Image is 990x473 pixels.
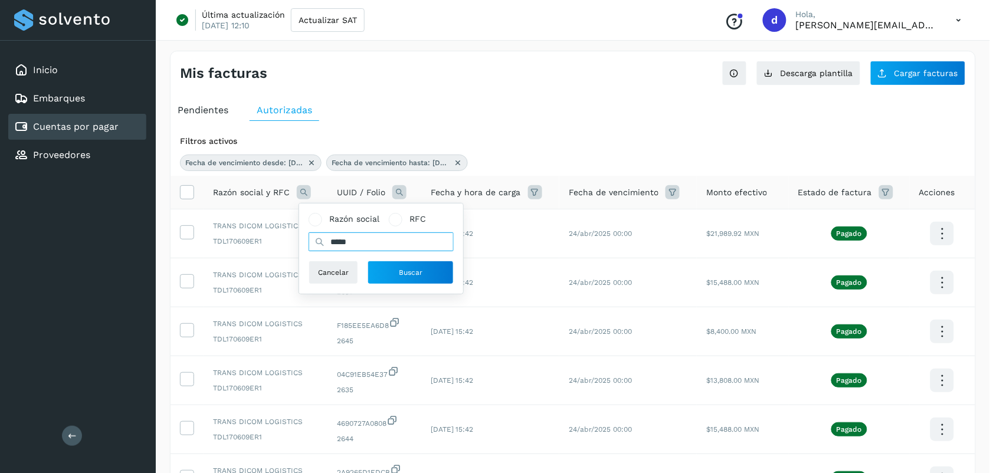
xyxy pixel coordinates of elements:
[870,61,966,86] button: Cargar facturas
[837,327,862,336] p: Pagado
[706,229,759,238] span: $21,989.92 MXN
[257,104,312,116] span: Autorizadas
[213,432,318,442] span: TDL170609ER1
[756,61,861,86] button: Descarga plantilla
[837,278,862,287] p: Pagado
[798,186,872,199] span: Estado de factura
[569,186,658,199] span: Fecha de vencimiento
[213,383,318,393] span: TDL170609ER1
[431,425,474,433] span: [DATE] 15:42
[431,376,474,385] span: [DATE] 15:42
[706,425,759,433] span: $15,488.00 MXN
[326,155,468,171] div: Fecha de vencimiento hasta: 2025-04-25
[337,336,412,346] span: 2645
[213,186,290,199] span: Razón social y RFC
[185,157,303,168] span: Fecha de vencimiento desde: [DATE]
[33,93,85,104] a: Embarques
[213,367,318,378] span: TRANS DICOM LOGISTICS
[337,433,412,444] span: 2644
[894,69,958,77] span: Cargar facturas
[8,57,146,83] div: Inicio
[337,385,412,395] span: 2635
[33,64,58,75] a: Inicio
[706,327,756,336] span: $8,400.00 MXN
[213,416,318,427] span: TRANS DICOM LOGISTICS
[332,157,450,168] span: Fecha de vencimiento hasta: [DATE]
[8,142,146,168] div: Proveedores
[569,278,632,287] span: 24/abr/2025 00:00
[781,69,853,77] span: Descarga plantilla
[569,327,632,336] span: 24/abr/2025 00:00
[180,155,322,171] div: Fecha de vencimiento desde: 2025-04-24
[213,285,318,295] span: TDL170609ER1
[33,121,119,132] a: Cuentas por pagar
[180,135,966,147] div: Filtros activos
[8,86,146,111] div: Embarques
[706,278,759,287] span: $15,488.00 MXN
[213,221,318,231] span: TRANS DICOM LOGISTICS
[202,20,250,31] p: [DATE] 12:10
[431,186,521,199] span: Fecha y hora de carga
[706,376,759,385] span: $13,808.00 MXN
[291,8,365,32] button: Actualizar SAT
[706,186,767,199] span: Monto efectivo
[796,9,937,19] p: Hola,
[337,317,412,331] span: F185EE5EA6D8
[337,415,412,429] span: 4690727A0808
[337,366,412,380] span: 04C91EB54E37
[213,334,318,344] span: TDL170609ER1
[202,9,285,20] p: Última actualización
[213,236,318,247] span: TDL170609ER1
[431,327,474,336] span: [DATE] 15:42
[569,425,632,433] span: 24/abr/2025 00:00
[33,149,90,160] a: Proveedores
[569,376,632,385] span: 24/abr/2025 00:00
[837,425,862,433] p: Pagado
[8,114,146,140] div: Cuentas por pagar
[213,318,318,329] span: TRANS DICOM LOGISTICS
[837,376,862,385] p: Pagado
[213,270,318,280] span: TRANS DICOM LOGISTICS
[796,19,937,31] p: dora.garcia@emsan.mx
[837,229,862,238] p: Pagado
[180,65,267,82] h4: Mis facturas
[299,16,357,24] span: Actualizar SAT
[178,104,228,116] span: Pendientes
[569,229,632,238] span: 24/abr/2025 00:00
[919,186,955,199] span: Acciones
[337,186,385,199] span: UUID / Folio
